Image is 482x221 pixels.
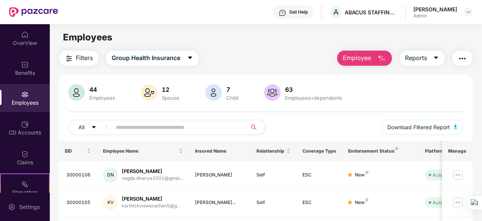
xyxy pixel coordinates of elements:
img: svg+xml;base64,PHN2ZyBpZD0iQmVuZWZpdHMiIHhtbG5zPSJodHRwOi8vd3d3LnczLm9yZy8yMDAwL3N2ZyIgd2lkdGg9Ij... [21,61,29,68]
div: Self [256,172,290,179]
div: Platform Status [425,148,467,154]
button: Allcaret-down [68,120,114,135]
button: Reportscaret-down [399,51,445,66]
div: 63 [284,86,344,93]
div: nagda.dhairya2001@gmai... [122,175,183,182]
span: Employee [343,53,371,63]
img: svg+xml;base64,PHN2ZyB4bWxucz0iaHR0cDovL3d3dy53My5vcmcvMjAwMC9zdmciIHdpZHRoPSI4IiBoZWlnaHQ9IjgiIH... [365,171,368,174]
div: Employees [88,95,117,101]
img: manageButton [452,196,464,209]
span: caret-down [91,125,97,131]
div: DN [103,167,118,182]
div: Auto Verified [433,199,463,206]
div: Admin [413,13,457,19]
th: Relationship [250,141,296,161]
div: [PERSON_NAME]... [195,199,244,206]
img: svg+xml;base64,PHN2ZyBpZD0iSG9tZSIgeG1sbnM9Imh0dHA6Ly93d3cudzMub3JnLzIwMDAvc3ZnIiB3aWR0aD0iMjAiIG... [21,31,29,39]
span: Group Health Insurance [112,53,180,63]
span: EID [65,148,86,154]
button: Download Filtered Report [381,120,464,135]
div: Self [256,199,290,206]
img: manageButton [452,169,464,181]
th: Insured Name [189,141,250,161]
th: Coverage Type [296,141,342,161]
div: [PERSON_NAME] [122,168,183,175]
span: search [247,124,261,130]
div: Spouse [160,95,181,101]
img: svg+xml;base64,PHN2ZyB4bWxucz0iaHR0cDovL3d3dy53My5vcmcvMjAwMC9zdmciIHhtbG5zOnhsaW5rPSJodHRwOi8vd3... [454,125,457,129]
button: Employee [337,51,392,66]
img: svg+xml;base64,PHN2ZyBpZD0iQ2xhaW0iIHhtbG5zPSJodHRwOi8vd3d3LnczLm9yZy8yMDAwL3N2ZyIgd2lkdGg9IjIwIi... [21,150,29,158]
img: svg+xml;base64,PHN2ZyB4bWxucz0iaHR0cDovL3d3dy53My5vcmcvMjAwMC9zdmciIHdpZHRoPSIyNCIgaGVpZ2h0PSIyNC... [458,54,467,63]
img: svg+xml;base64,PHN2ZyB4bWxucz0iaHR0cDovL3d3dy53My5vcmcvMjAwMC9zdmciIHhtbG5zOnhsaW5rPSJodHRwOi8vd3... [377,54,386,63]
div: 30000106 [66,172,91,179]
img: svg+xml;base64,PHN2ZyBpZD0iQ0RfQWNjb3VudHMiIGRhdGEtbmFtZT0iQ0QgQWNjb3VudHMiIHhtbG5zPSJodHRwOi8vd3... [21,121,29,128]
div: 12 [160,86,181,93]
button: search [247,120,266,135]
th: Employee Name [97,141,189,161]
button: Filters [59,51,98,66]
div: Auto Verified [433,171,463,179]
img: svg+xml;base64,PHN2ZyB4bWxucz0iaHR0cDovL3d3dy53My5vcmcvMjAwMC9zdmciIHdpZHRoPSI4IiBoZWlnaHQ9IjgiIH... [395,147,398,150]
img: svg+xml;base64,PHN2ZyB4bWxucz0iaHR0cDovL3d3dy53My5vcmcvMjAwMC9zdmciIHhtbG5zOnhsaW5rPSJodHRwOi8vd3... [264,84,281,101]
span: Reports [405,53,427,63]
div: ESC [302,199,336,206]
span: Download Filtered Report [387,123,450,131]
img: svg+xml;base64,PHN2ZyBpZD0iRHJvcGRvd24tMzJ4MzIiIHhtbG5zPSJodHRwOi8vd3d3LnczLm9yZy8yMDAwL3N2ZyIgd2... [465,9,471,15]
span: Employee Name [103,148,177,154]
div: 7 [225,86,240,93]
div: ABACUS STAFFING AND SERVICES PRIVATE LIMITED [345,9,398,16]
div: karthickviswanathan5@g... [122,202,180,210]
img: New Pazcare Logo [9,7,58,17]
img: svg+xml;base64,PHN2ZyB4bWxucz0iaHR0cDovL3d3dy53My5vcmcvMjAwMC9zdmciIHdpZHRoPSI4IiBoZWlnaHQ9IjgiIH... [365,198,368,201]
div: 30000105 [66,199,91,206]
div: ESC [302,172,336,179]
img: svg+xml;base64,PHN2ZyB4bWxucz0iaHR0cDovL3d3dy53My5vcmcvMjAwMC9zdmciIHdpZHRoPSIyMSIgaGVpZ2h0PSIyMC... [21,180,29,188]
button: Group Health Insurancecaret-down [106,51,199,66]
div: [PERSON_NAME] [195,172,244,179]
span: Filters [76,53,93,63]
span: caret-down [187,55,193,62]
img: svg+xml;base64,PHN2ZyB4bWxucz0iaHR0cDovL3d3dy53My5vcmcvMjAwMC9zdmciIHhtbG5zOnhsaW5rPSJodHRwOi8vd3... [68,84,85,101]
div: 44 [88,86,117,93]
div: Stepathon [1,189,49,196]
th: EID [59,141,97,161]
div: Get Help [289,9,308,15]
img: svg+xml;base64,PHN2ZyBpZD0iU2V0dGluZy0yMHgyMCIgeG1sbnM9Imh0dHA6Ly93d3cudzMub3JnLzIwMDAvc3ZnIiB3aW... [8,203,15,211]
span: caret-down [433,55,439,62]
div: [PERSON_NAME] [413,6,457,13]
img: svg+xml;base64,PHN2ZyB4bWxucz0iaHR0cDovL3d3dy53My5vcmcvMjAwMC9zdmciIHhtbG5zOnhsaW5rPSJodHRwOi8vd3... [205,84,222,101]
img: svg+xml;base64,PHN2ZyB4bWxucz0iaHR0cDovL3d3dy53My5vcmcvMjAwMC9zdmciIHhtbG5zOnhsaW5rPSJodHRwOi8vd3... [141,84,157,101]
img: svg+xml;base64,PHN2ZyB4bWxucz0iaHR0cDovL3d3dy53My5vcmcvMjAwMC9zdmciIHdpZHRoPSIyNCIgaGVpZ2h0PSIyNC... [64,54,74,63]
div: New [355,172,368,179]
div: Employees+dependents [284,95,344,101]
span: All [78,123,84,131]
span: Relationship [256,148,285,154]
span: Employees [63,32,112,43]
div: Endorsement Status [348,148,413,154]
div: Settings [17,203,42,211]
div: Child [225,95,240,101]
img: svg+xml;base64,PHN2ZyBpZD0iRW1wbG95ZWVzIiB4bWxucz0iaHR0cDovL3d3dy53My5vcmcvMjAwMC9zdmciIHdpZHRoPS... [21,91,29,98]
div: [PERSON_NAME] [122,195,180,202]
img: svg+xml;base64,PHN2ZyBpZD0iSGVscC0zMngzMiIgeG1sbnM9Imh0dHA6Ly93d3cudzMub3JnLzIwMDAvc3ZnIiB3aWR0aD... [279,9,286,17]
span: A [333,8,339,17]
div: KV [103,195,118,210]
th: Manage [442,141,473,161]
div: New [355,199,368,206]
